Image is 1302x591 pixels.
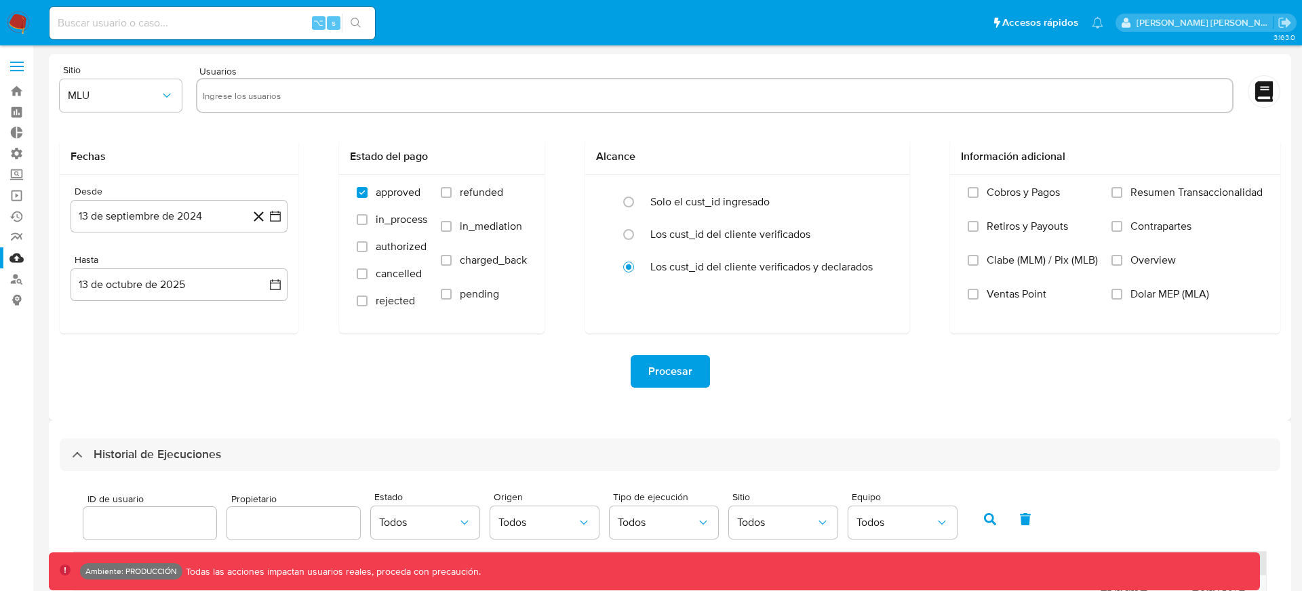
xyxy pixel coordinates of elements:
span: s [332,16,336,29]
span: ⌥ [313,16,323,29]
a: Notificaciones [1092,17,1103,28]
input: Buscar usuario o caso... [50,14,375,32]
a: Salir [1278,16,1292,30]
button: search-icon [342,14,370,33]
span: Accesos rápidos [1002,16,1078,30]
p: facundoagustin.borghi@mercadolibre.com [1137,16,1274,29]
p: Ambiente: PRODUCCIÓN [85,569,177,574]
p: Todas las acciones impactan usuarios reales, proceda con precaución. [182,565,481,578]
